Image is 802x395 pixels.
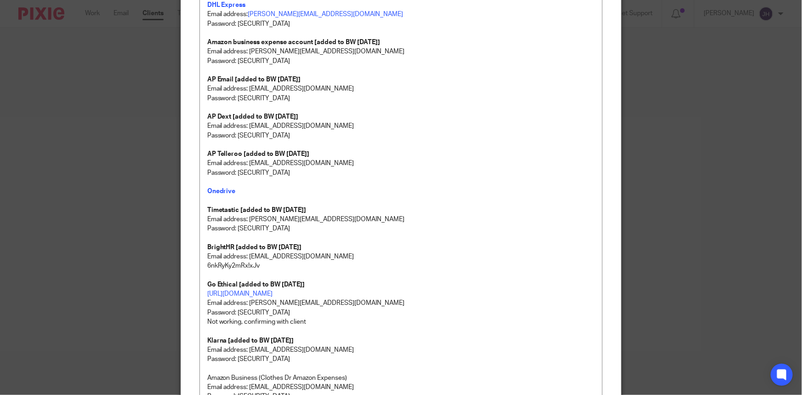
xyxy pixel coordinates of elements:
[239,281,305,288] strong: [added to BW [DATE]]
[207,159,595,168] p: Email address: [EMAIL_ADDRESS][DOMAIN_NAME]
[248,11,404,17] a: [PERSON_NAME][EMAIL_ADDRESS][DOMAIN_NAME]
[315,39,381,46] strong: [added to BW [DATE]]
[207,188,236,195] a: Onedrive
[207,338,227,344] strong: Klarna
[207,291,273,297] a: [URL][DOMAIN_NAME]
[207,252,595,261] p: Email address: [EMAIL_ADDRESS][DOMAIN_NAME]
[241,207,307,213] strong: [added to BW [DATE]]
[207,76,301,83] strong: AP Email [added to BW [DATE]]
[207,47,595,56] p: Email address: [PERSON_NAME][EMAIL_ADDRESS][DOMAIN_NAME]
[207,207,239,213] strong: Timetastic
[207,281,238,288] strong: Go Ethical
[207,131,595,140] p: Password: [SECURITY_DATA]
[207,10,595,19] p: Email address:
[207,383,595,392] p: Email address: [EMAIL_ADDRESS][DOMAIN_NAME]
[207,355,595,364] p: Password: [SECURITY_DATA]
[207,84,595,93] p: Email address: [EMAIL_ADDRESS][DOMAIN_NAME]
[207,168,595,177] p: Password: [SECURITY_DATA]
[207,261,595,326] p: 6nkRyKy2mRx!xJv Email address: [PERSON_NAME][EMAIL_ADDRESS][DOMAIN_NAME] Password: [SECURITY_DATA...
[207,215,595,224] p: Email address: [PERSON_NAME][EMAIL_ADDRESS][DOMAIN_NAME]
[244,151,310,157] strong: [added to BW [DATE]]
[207,57,595,66] p: Password: [SECURITY_DATA]
[207,114,299,120] strong: AP Dext [added to BW [DATE]]
[207,244,235,251] strong: BrightHR
[207,224,595,233] p: Password: [SECURITY_DATA]
[236,244,302,251] strong: [added to BW [DATE]]
[207,121,595,131] p: Email address: [EMAIL_ADDRESS][DOMAIN_NAME]
[207,151,243,157] strong: AP Telleroo
[207,19,595,29] p: Password: [SECURITY_DATA]
[207,345,595,355] p: Email address: [EMAIL_ADDRESS][DOMAIN_NAME]
[207,373,595,383] p: Amazon Business (Clothes Dr Amazon Expenses)
[228,338,294,344] strong: [added to BW [DATE]]
[207,2,246,8] a: DHL Express
[207,39,313,46] strong: Amazon business expense account
[207,94,595,103] p: Password: [SECURITY_DATA]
